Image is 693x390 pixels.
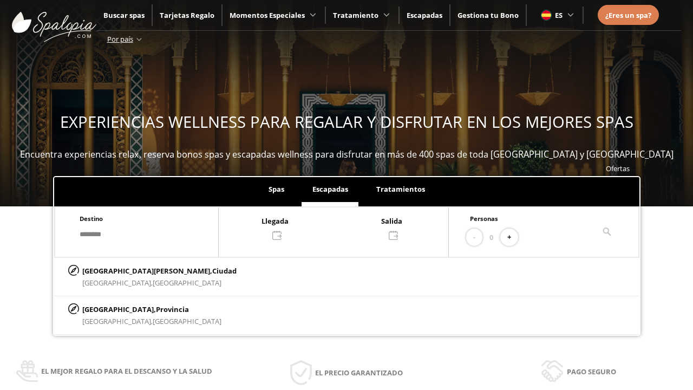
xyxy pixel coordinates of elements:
[457,10,519,20] a: Gestiona tu Bono
[312,184,348,194] span: Escapadas
[153,316,221,326] span: [GEOGRAPHIC_DATA]
[470,214,498,223] span: Personas
[160,10,214,20] a: Tarjetas Regalo
[156,304,189,314] span: Provincia
[82,303,221,315] p: [GEOGRAPHIC_DATA],
[82,278,153,288] span: [GEOGRAPHIC_DATA],
[567,366,616,378] span: Pago seguro
[212,266,237,276] span: Ciudad
[103,10,145,20] a: Buscar spas
[12,1,96,42] img: ImgLogoSpalopia.BvClDcEz.svg
[315,367,403,379] span: El precio garantizado
[80,214,103,223] span: Destino
[407,10,442,20] a: Escapadas
[82,316,153,326] span: [GEOGRAPHIC_DATA],
[489,231,493,243] span: 0
[466,229,482,246] button: -
[269,184,284,194] span: Spas
[107,34,133,44] span: Por país
[41,365,212,377] span: El mejor regalo para el descanso y la salud
[606,164,630,173] a: Ofertas
[153,278,221,288] span: [GEOGRAPHIC_DATA]
[605,9,651,21] a: ¿Eres un spa?
[60,111,633,133] span: EXPERIENCIAS WELLNESS PARA REGALAR Y DISFRUTAR EN LOS MEJORES SPAS
[376,184,425,194] span: Tratamientos
[82,265,237,277] p: [GEOGRAPHIC_DATA][PERSON_NAME],
[500,229,518,246] button: +
[20,148,674,160] span: Encuentra experiencias relax, reserva bonos spas y escapadas wellness para disfrutar en más de 40...
[605,10,651,20] span: ¿Eres un spa?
